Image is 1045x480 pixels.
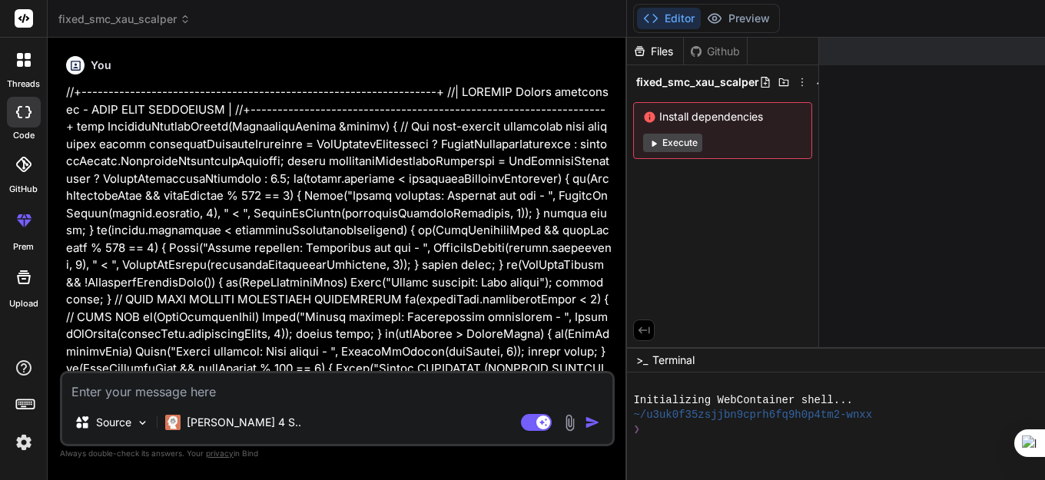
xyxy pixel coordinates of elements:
[206,449,234,458] span: privacy
[13,240,34,253] label: prem
[11,429,37,455] img: settings
[561,414,579,432] img: attachment
[9,183,38,196] label: GitHub
[643,109,802,124] span: Install dependencies
[7,78,40,91] label: threads
[13,129,35,142] label: code
[684,44,747,59] div: Github
[636,74,759,90] span: fixed_smc_xau_scalper
[637,8,701,29] button: Editor
[58,12,191,27] span: fixed_smc_xau_scalper
[91,58,111,73] h6: You
[643,134,702,152] button: Execute
[96,415,131,430] p: Source
[9,297,38,310] label: Upload
[585,415,600,430] img: icon
[636,353,648,368] span: >_
[136,416,149,429] img: Pick Models
[60,446,615,461] p: Always double-check its answers. Your in Bind
[627,44,683,59] div: Files
[165,415,181,430] img: Claude 4 Sonnet
[652,353,695,368] span: Terminal
[187,415,301,430] p: [PERSON_NAME] 4 S..
[633,393,853,408] span: Initializing WebContainer shell...
[633,408,872,422] span: ~/u3uk0f35zsjjbn9cprh6fq9h0p4tm2-wnxx
[701,8,776,29] button: Preview
[633,422,641,437] span: ❯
